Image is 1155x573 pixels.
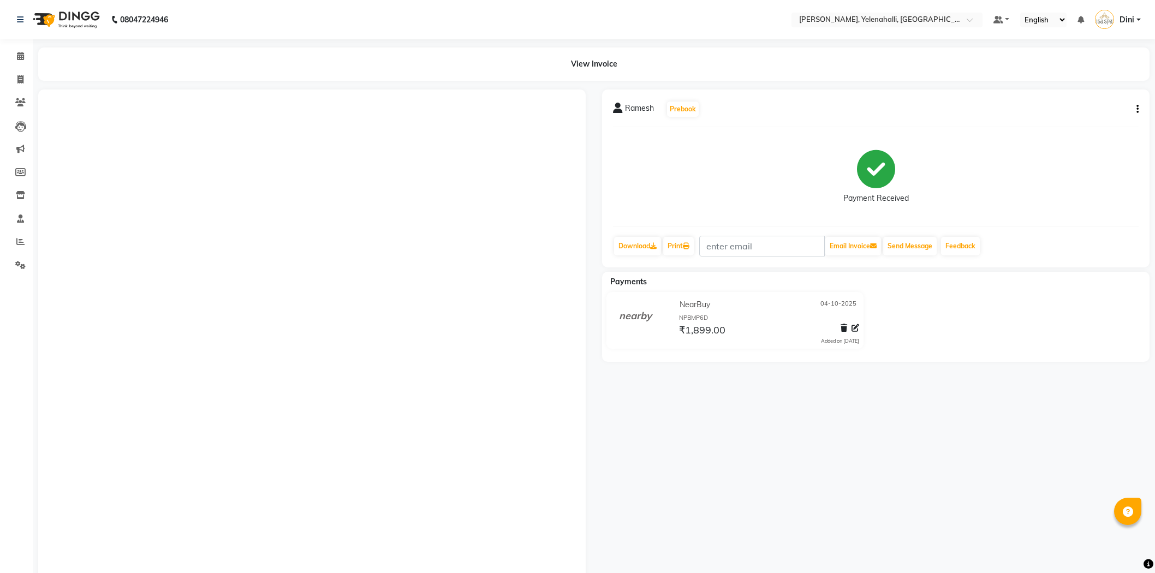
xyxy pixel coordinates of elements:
button: Prebook [667,102,699,117]
a: Feedback [941,237,980,255]
span: 04-10-2025 [820,299,856,311]
div: View Invoice [38,47,1150,81]
iframe: chat widget [1109,529,1144,562]
img: Dini [1095,10,1114,29]
a: Download [614,237,661,255]
span: Ramesh [625,103,654,118]
button: Email Invoice [825,237,881,255]
span: Payments [610,277,647,286]
div: Payment Received [843,193,909,204]
span: Dini [1120,14,1134,26]
span: ₹1,899.00 [679,324,725,339]
b: 08047224946 [120,4,168,35]
button: Send Message [883,237,937,255]
span: NearBuy [680,299,710,311]
div: NPBMP6D [679,313,859,323]
input: enter email [699,236,825,256]
img: logo [28,4,103,35]
div: Added on [DATE] [821,337,859,345]
a: Print [663,237,694,255]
